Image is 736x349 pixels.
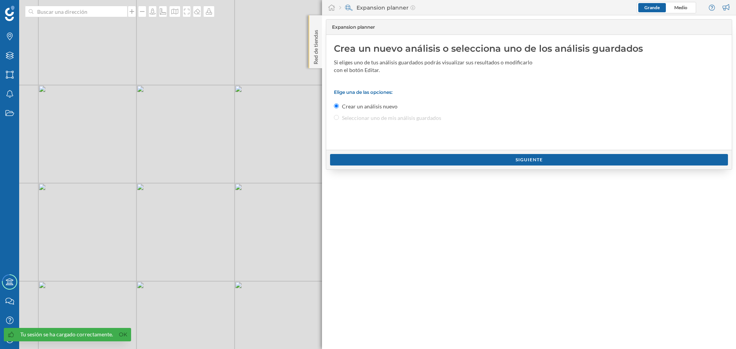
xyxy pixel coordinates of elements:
[334,89,724,95] p: Elige una de las opciones:
[345,4,353,11] img: search-areas.svg
[20,331,113,338] div: Tu sesión se ha cargado correctamente.
[117,330,129,339] a: Ok
[334,59,533,74] div: Si eliges uno de tus análisis guardados podrás visualizar sus resultados o modificarlo con el bot...
[312,27,320,64] p: Red de tiendas
[332,24,375,31] span: Expansion planner
[644,5,660,10] span: Grande
[334,43,724,55] div: Crea un nuevo análisis o selecciona uno de los análisis guardados
[342,103,398,110] label: Crear un análisis nuevo
[339,4,415,11] div: Expansion planner
[15,5,43,12] span: Soporte
[5,6,15,21] img: Geoblink Logo
[674,5,687,10] span: Medio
